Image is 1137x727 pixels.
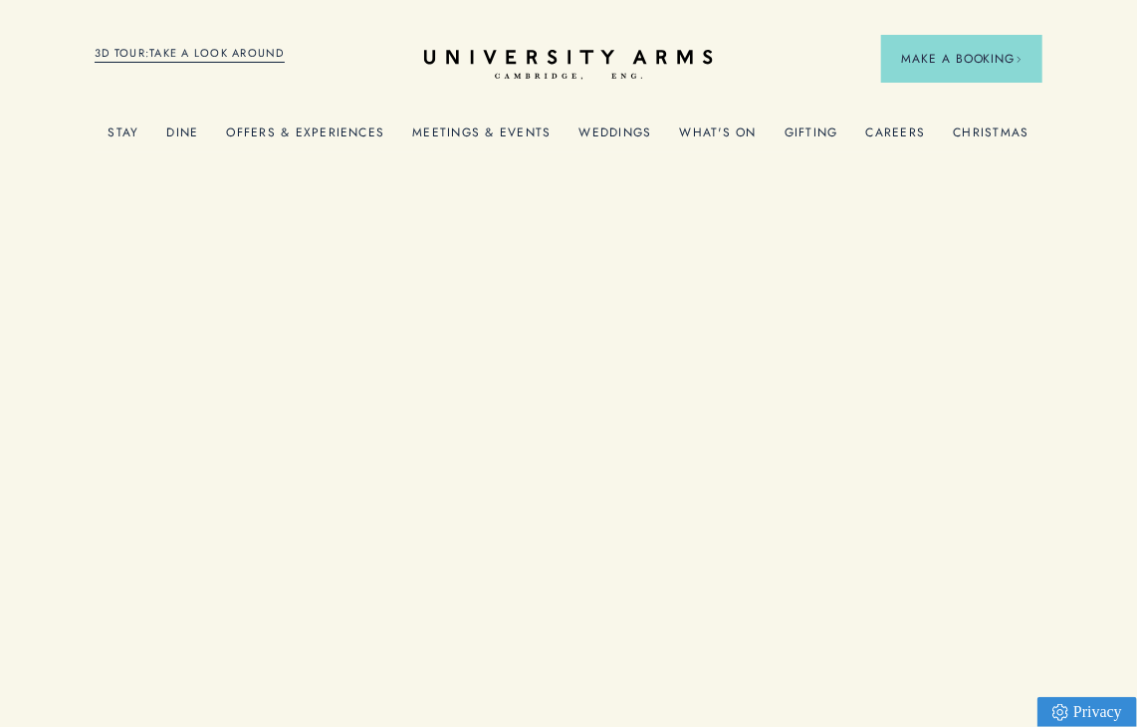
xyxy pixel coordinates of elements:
a: Privacy [1037,697,1137,727]
a: Dine [166,125,198,151]
a: Stay [108,125,138,151]
a: Weddings [579,125,652,151]
a: 3D TOUR:TAKE A LOOK AROUND [95,45,285,63]
img: Arrow icon [1016,56,1023,63]
a: Careers [866,125,926,151]
a: What's On [680,125,757,151]
button: Make a BookingArrow icon [881,35,1042,83]
img: Privacy [1052,704,1068,721]
a: Offers & Experiences [226,125,384,151]
a: Gifting [785,125,838,151]
a: Home [424,50,713,81]
span: Make a Booking [901,50,1023,68]
a: Christmas [953,125,1028,151]
a: Meetings & Events [412,125,551,151]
